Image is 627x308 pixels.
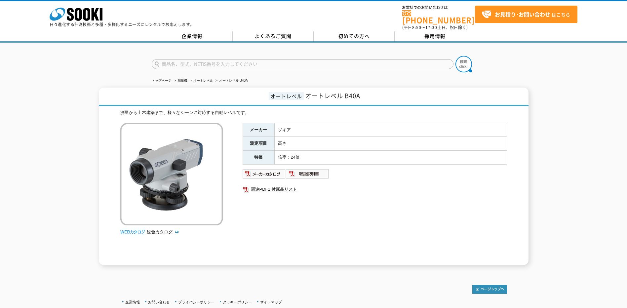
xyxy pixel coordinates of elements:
[243,151,274,165] th: 特長
[260,300,282,304] a: サイトマップ
[274,123,507,137] td: ソキア
[243,169,286,179] img: メーカーカタログ
[152,31,233,41] a: 企業情報
[338,32,370,40] span: 初めての方へ
[472,285,507,294] img: トップページへ
[214,77,248,84] li: オートレベル B40A
[148,300,170,304] a: お問い合わせ
[274,151,507,165] td: 倍率：24倍
[425,24,437,30] span: 17:30
[495,10,550,18] strong: お見積り･お問い合わせ
[286,173,329,178] a: 取扱説明書
[412,24,421,30] span: 8:50
[178,300,215,304] a: プライバシーポリシー
[243,137,274,151] th: 測定項目
[243,185,507,194] a: 関連PDF1 付属品リスト
[314,31,395,41] a: 初めての方へ
[455,56,472,72] img: btn_search.png
[274,137,507,151] td: 高さ
[269,92,304,100] span: オートレベル
[402,10,475,24] a: [PHONE_NUMBER]
[120,109,507,116] div: 測量から土木建築まで、様々なシーンに対応する自動レベルです。
[177,79,187,82] a: 測量機
[233,31,314,41] a: よくあるご質問
[286,169,329,179] img: 取扱説明書
[152,59,453,69] input: 商品名、型式、NETIS番号を入力してください
[152,79,172,82] a: トップページ
[223,300,252,304] a: クッキーポリシー
[120,229,145,235] img: webカタログ
[50,22,194,26] p: 日々進化する計測技術と多種・多様化するニーズにレンタルでお応えします。
[243,123,274,137] th: メーカー
[243,173,286,178] a: メーカーカタログ
[193,79,213,82] a: オートレベル
[402,6,475,10] span: お電話でのお問い合わせは
[475,6,577,23] a: お見積り･お問い合わせはこちら
[125,300,140,304] a: 企業情報
[482,10,570,19] span: はこちら
[402,24,468,30] span: (平日 ～ 土日、祝日除く)
[305,91,360,100] span: オートレベル B40A
[147,229,179,234] a: 総合カタログ
[395,31,476,41] a: 採用情報
[120,123,223,225] img: オートレベル B40A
